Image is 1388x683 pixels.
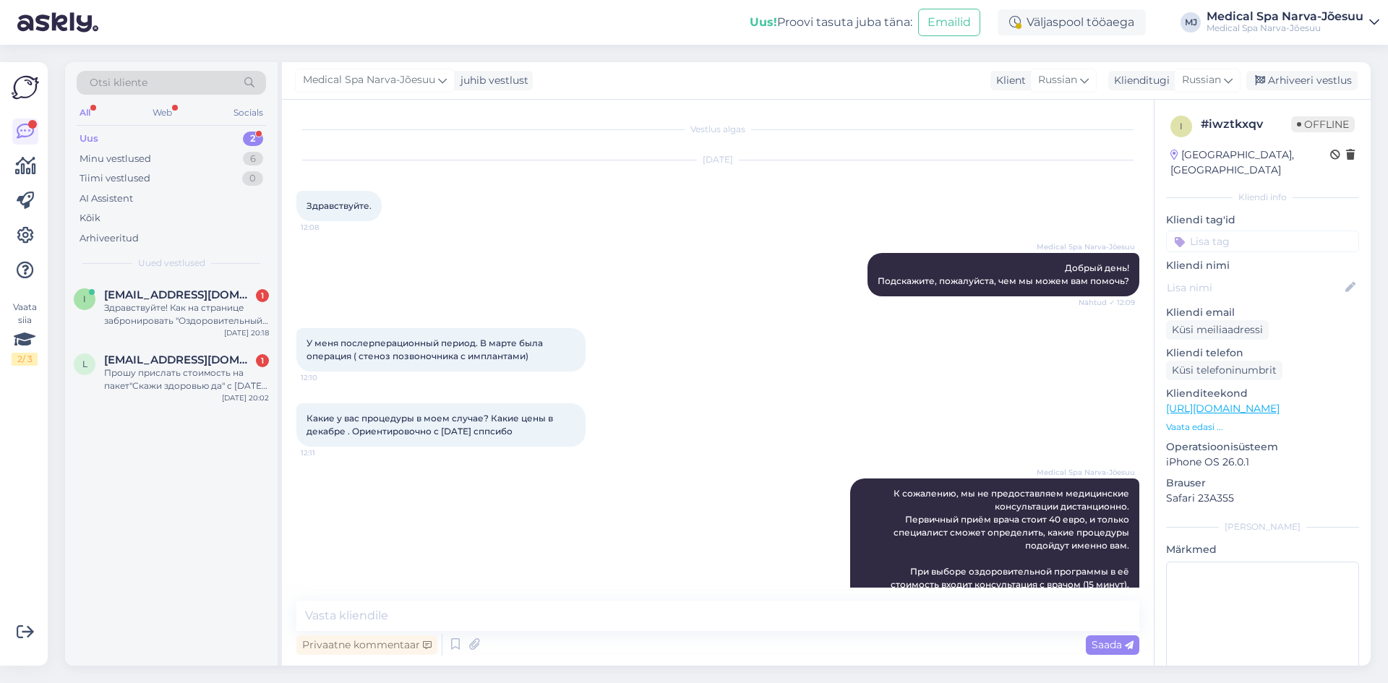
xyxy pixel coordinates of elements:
[455,73,528,88] div: juhib vestlust
[1166,542,1359,557] p: Märkmed
[77,103,93,122] div: All
[1207,11,1379,34] a: Medical Spa Narva-JõesuuMedical Spa Narva-Jõesuu
[1037,241,1135,252] span: Medical Spa Narva-Jõesuu
[1201,116,1291,133] div: # iwztkxqv
[80,192,133,206] div: AI Assistent
[750,14,912,31] div: Proovi tasuta juba täna:
[150,103,175,122] div: Web
[1180,121,1183,132] span: i
[1166,386,1359,401] p: Klienditeekond
[83,293,86,304] span: i
[303,72,435,88] span: Medical Spa Narva-Jõesuu
[1166,476,1359,491] p: Brauser
[301,447,355,458] span: 12:11
[80,231,139,246] div: Arhiveeritud
[1166,345,1359,361] p: Kliendi telefon
[1166,439,1359,455] p: Operatsioonisüsteem
[1079,297,1135,308] span: Nähtud ✓ 12:09
[80,152,151,166] div: Minu vestlused
[90,75,147,90] span: Otsi kliente
[12,301,38,366] div: Vaata siia
[1038,72,1077,88] span: Russian
[256,289,269,302] div: 1
[12,74,39,101] img: Askly Logo
[307,413,555,437] span: Какие у вас процедуры в моем случае? Какие цены в декабре . Ориентировочно с [DATE] сппсибо
[104,288,254,301] span: inglenookolga@gmail.com
[1092,638,1134,651] span: Saada
[1166,258,1359,273] p: Kliendi nimi
[1166,191,1359,204] div: Kliendi info
[1166,212,1359,228] p: Kliendi tag'id
[1166,361,1282,380] div: Küsi telefoninumbrit
[1182,72,1221,88] span: Russian
[243,132,263,146] div: 2
[301,222,355,233] span: 12:08
[256,354,269,367] div: 1
[231,103,266,122] div: Socials
[80,211,100,225] div: Kõik
[1166,305,1359,320] p: Kliendi email
[750,15,777,29] b: Uus!
[1166,402,1280,415] a: [URL][DOMAIN_NAME]
[1170,147,1330,178] div: [GEOGRAPHIC_DATA], [GEOGRAPHIC_DATA]
[243,152,263,166] div: 6
[307,200,372,211] span: Здравствуйте.
[80,132,98,146] div: Uus
[222,392,269,403] div: [DATE] 20:02
[1108,73,1170,88] div: Klienditugi
[12,353,38,366] div: 2 / 3
[1166,455,1359,470] p: iPhone OS 26.0.1
[1291,116,1355,132] span: Offline
[871,488,1131,629] span: К сожалению, мы не предоставляем медицинские консультации дистанционно. Первичный приём врача сто...
[1246,71,1358,90] div: Arhiveeri vestlus
[918,9,980,36] button: Emailid
[307,338,545,361] span: У меня послерперационный период. В марте была операция ( стеноз позвоночника с имплантами)
[1037,467,1135,478] span: Medical Spa Narva-Jõesuu
[1166,520,1359,533] div: [PERSON_NAME]
[1207,22,1363,34] div: Medical Spa Narva-Jõesuu
[1207,11,1363,22] div: Medical Spa Narva-Jõesuu
[104,366,269,392] div: Прошу прислать стоимость на пакет"Скажи здоровью да" с [DATE]-[DATE] на двух человек. [PERSON_NAM...
[990,73,1026,88] div: Klient
[1166,320,1269,340] div: Küsi meiliaadressi
[998,9,1146,35] div: Väljaspool tööaega
[1166,491,1359,506] p: Safari 23A355
[104,353,254,366] span: lydmilla@gmail.com
[301,372,355,383] span: 12:10
[224,327,269,338] div: [DATE] 20:18
[296,153,1139,166] div: [DATE]
[242,171,263,186] div: 0
[138,257,205,270] span: Uued vestlused
[1166,421,1359,434] p: Vaata edasi ...
[82,358,87,369] span: l
[1166,231,1359,252] input: Lisa tag
[296,635,437,655] div: Privaatne kommentaar
[104,301,269,327] div: Здравствуйте! Как на странице забронировать "Оздоровительный пакет" на 5 дней для сениоров? ажима...
[1181,12,1201,33] div: MJ
[1167,280,1342,296] input: Lisa nimi
[296,123,1139,136] div: Vestlus algas
[80,171,150,186] div: Tiimi vestlused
